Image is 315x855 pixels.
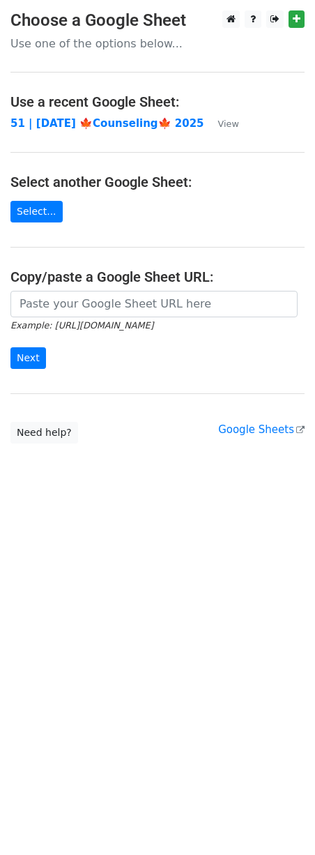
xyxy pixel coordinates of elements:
[10,93,305,110] h4: Use a recent Google Sheet:
[10,291,298,317] input: Paste your Google Sheet URL here
[204,117,239,130] a: View
[10,174,305,190] h4: Select another Google Sheet:
[10,36,305,51] p: Use one of the options below...
[218,423,305,436] a: Google Sheets
[10,268,305,285] h4: Copy/paste a Google Sheet URL:
[218,119,239,129] small: View
[10,320,153,331] small: Example: [URL][DOMAIN_NAME]
[10,347,46,369] input: Next
[10,422,78,444] a: Need help?
[10,117,204,130] a: 51 | [DATE] 🍁Counseling🍁 2025
[10,10,305,31] h3: Choose a Google Sheet
[10,201,63,222] a: Select...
